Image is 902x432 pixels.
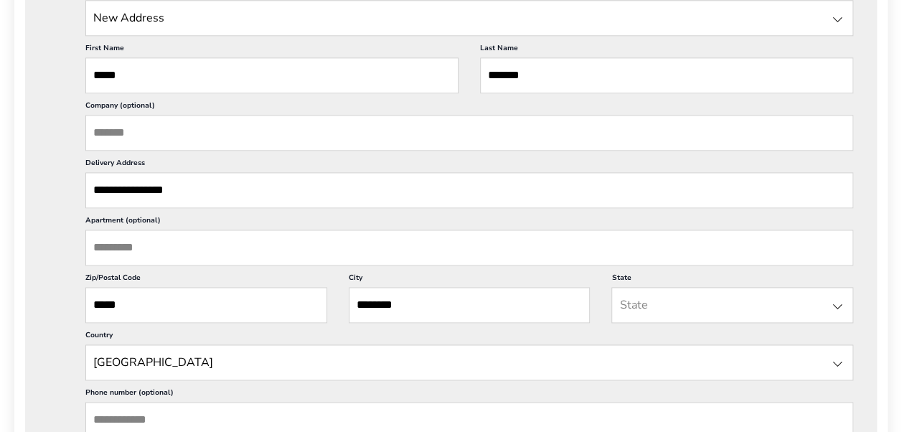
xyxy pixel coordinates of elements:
[85,158,853,172] label: Delivery Address
[85,273,327,287] label: Zip/Postal Code
[480,43,853,57] label: Last Name
[85,230,853,266] input: Apartment
[85,330,853,344] label: Country
[85,344,853,380] input: State
[480,57,853,93] input: Last Name
[349,287,591,323] input: City
[611,287,853,323] input: State
[85,172,853,208] input: Delivery Address
[85,100,853,115] label: Company (optional)
[85,43,459,57] label: First Name
[349,273,591,287] label: City
[85,388,853,402] label: Phone number (optional)
[85,215,853,230] label: Apartment (optional)
[85,115,853,151] input: Company
[611,273,853,287] label: State
[85,287,327,323] input: ZIP
[85,57,459,93] input: First Name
